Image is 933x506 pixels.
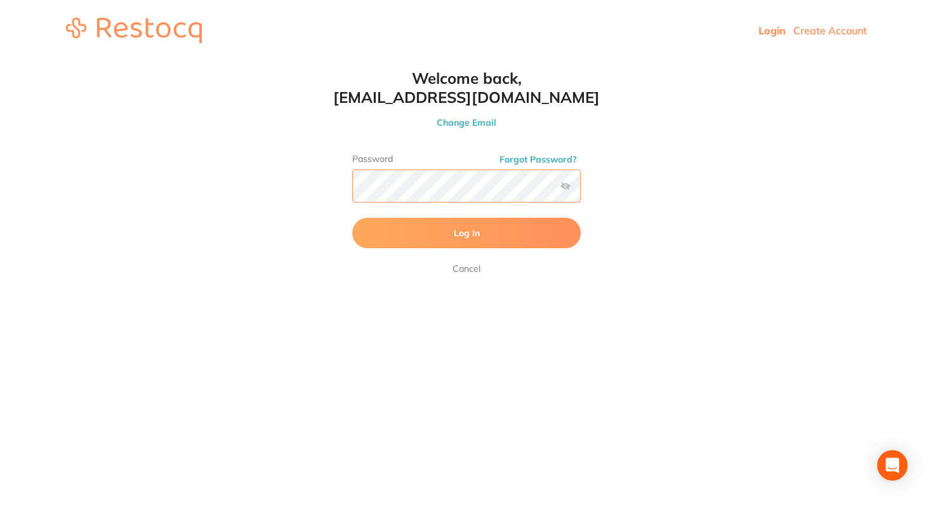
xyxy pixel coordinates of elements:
[352,154,581,164] label: Password
[877,450,908,481] div: Open Intercom Messenger
[327,69,606,107] h1: Welcome back, [EMAIL_ADDRESS][DOMAIN_NAME]
[66,18,202,43] img: restocq_logo.svg
[450,261,483,276] a: Cancel
[793,24,867,37] a: Create Account
[454,227,480,239] span: Log In
[496,154,581,165] button: Forgot Password?
[352,218,581,248] button: Log In
[758,24,786,37] a: Login
[327,117,606,128] button: Change Email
